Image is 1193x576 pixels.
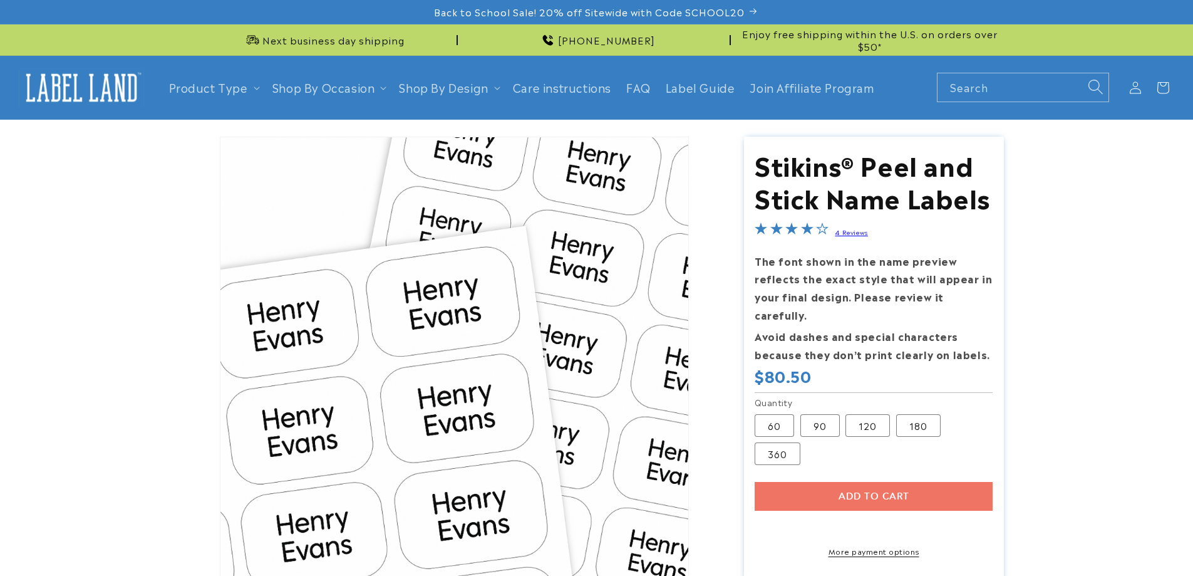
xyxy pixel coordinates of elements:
a: FAQ [619,73,658,102]
label: 180 [896,414,941,437]
label: 360 [755,442,800,465]
a: Product Type [169,79,248,95]
span: Care instructions [513,80,611,95]
legend: Quantity [755,396,793,409]
a: Join Affiliate Program [742,73,882,102]
label: 90 [800,414,840,437]
span: Next business day shipping [262,34,405,46]
span: $80.50 [755,366,812,385]
a: More payment options [755,545,993,557]
button: Search [1082,73,1109,100]
h1: Stikins® Peel and Stick Name Labels [755,148,993,213]
a: Label Land [14,63,149,112]
label: 120 [845,414,890,437]
div: Announcement [190,24,458,55]
span: [PHONE_NUMBER] [558,34,655,46]
div: Announcement [736,24,1004,55]
a: Label Guide [658,73,743,102]
span: Shop By Occasion [272,80,375,95]
strong: Avoid dashes and special characters because they don’t print clearly on labels. [755,328,990,362]
strong: The font shown in the name preview reflects the exact style that will appear in your final design... [755,253,992,322]
label: 60 [755,414,794,437]
span: Back to School Sale! 20% off Sitewide with Code SCHOOL20 [434,6,745,18]
iframe: Gorgias Floating Chat [930,517,1180,563]
summary: Product Type [162,73,265,102]
a: Care instructions [505,73,619,102]
span: Join Affiliate Program [750,80,874,95]
a: 4 Reviews [835,228,867,236]
div: Announcement [463,24,731,55]
summary: Shop By Design [391,73,505,102]
span: FAQ [626,80,651,95]
summary: Shop By Occasion [265,73,392,102]
span: Enjoy free shipping within the U.S. on orders over $50* [736,28,1004,52]
img: Label Land [19,68,144,107]
a: Shop By Design [399,79,488,95]
span: Label Guide [666,80,735,95]
span: 4.0-star overall rating [755,224,829,239]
